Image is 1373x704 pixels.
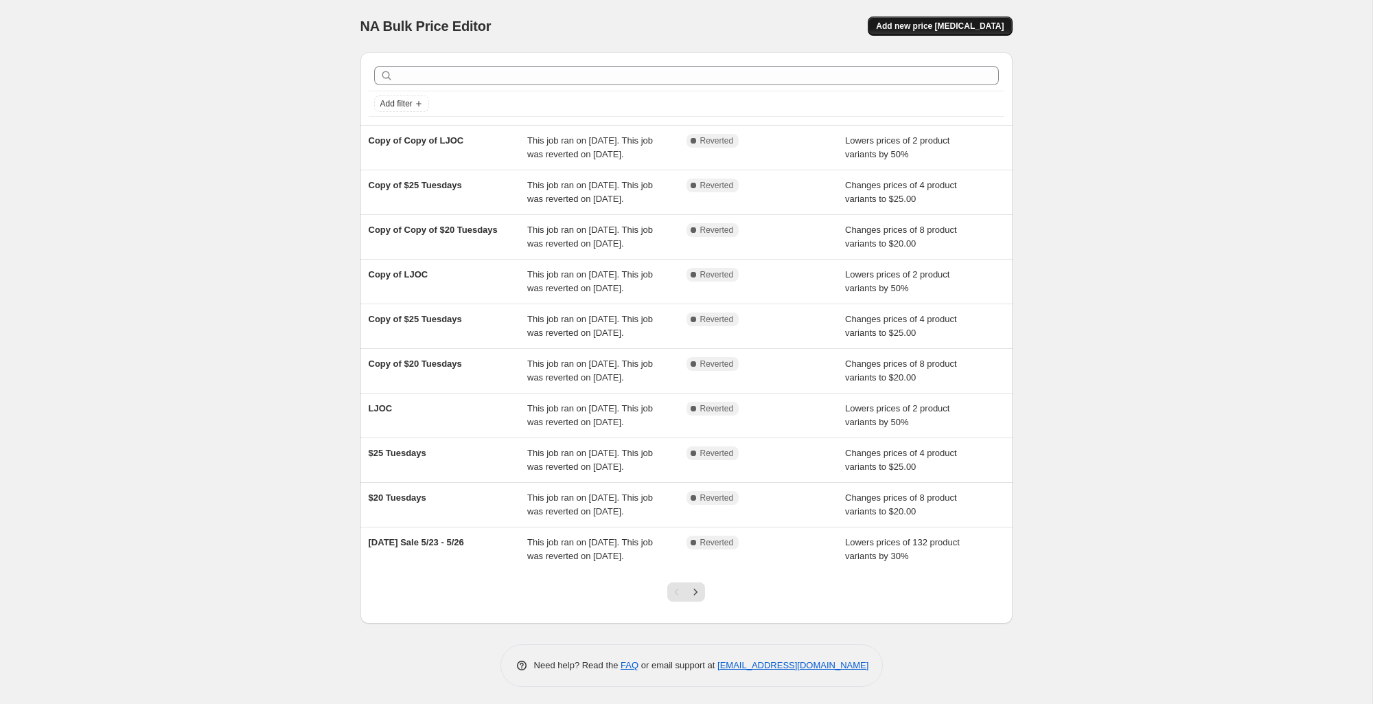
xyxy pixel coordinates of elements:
span: Changes prices of 4 product variants to $25.00 [845,448,957,472]
span: Reverted [700,180,734,191]
span: This job ran on [DATE]. This job was reverted on [DATE]. [527,359,653,383]
span: This job ran on [DATE]. This job was reverted on [DATE]. [527,314,653,338]
span: Reverted [700,314,734,325]
nav: Pagination [667,582,705,602]
span: Changes prices of 4 product variants to $25.00 [845,180,957,204]
span: Changes prices of 8 product variants to $20.00 [845,359,957,383]
span: Copy of $25 Tuesdays [369,180,462,190]
span: NA Bulk Price Editor [360,19,492,34]
span: Reverted [700,448,734,459]
span: [DATE] Sale 5/23 - 5/26 [369,537,464,547]
button: Next [686,582,705,602]
span: This job ran on [DATE]. This job was reverted on [DATE]. [527,448,653,472]
span: Reverted [700,269,734,280]
span: Changes prices of 8 product variants to $20.00 [845,225,957,249]
span: Reverted [700,403,734,414]
span: Reverted [700,225,734,236]
span: Reverted [700,537,734,548]
span: or email support at [638,660,717,670]
span: Add new price [MEDICAL_DATA] [876,21,1004,32]
span: This job ran on [DATE]. This job was reverted on [DATE]. [527,135,653,159]
span: This job ran on [DATE]. This job was reverted on [DATE]. [527,537,653,561]
span: This job ran on [DATE]. This job was reverted on [DATE]. [527,403,653,427]
span: This job ran on [DATE]. This job was reverted on [DATE]. [527,269,653,293]
span: Changes prices of 4 product variants to $25.00 [845,314,957,338]
span: Lowers prices of 2 product variants by 50% [845,269,949,293]
span: Changes prices of 8 product variants to $20.00 [845,492,957,516]
span: Reverted [700,135,734,146]
span: Lowers prices of 2 product variants by 50% [845,403,949,427]
span: Copy of $25 Tuesdays [369,314,462,324]
a: [EMAIL_ADDRESS][DOMAIN_NAME] [717,660,868,670]
span: Reverted [700,359,734,370]
span: Reverted [700,492,734,503]
button: Add filter [374,95,429,112]
span: Lowers prices of 132 product variants by 30% [845,537,960,561]
span: Lowers prices of 2 product variants by 50% [845,135,949,159]
span: Copy of Copy of $20 Tuesdays [369,225,498,235]
span: Copy of $20 Tuesdays [369,359,462,369]
span: Copy of LJOC [369,269,428,280]
span: Copy of Copy of LJOC [369,135,464,146]
span: $25 Tuesdays [369,448,426,458]
button: Add new price [MEDICAL_DATA] [868,16,1012,36]
span: This job ran on [DATE]. This job was reverted on [DATE]. [527,492,653,516]
a: FAQ [621,660,638,670]
span: $20 Tuesdays [369,492,426,503]
span: This job ran on [DATE]. This job was reverted on [DATE]. [527,180,653,204]
span: LJOC [369,403,393,413]
span: Add filter [380,98,413,109]
span: Need help? Read the [534,660,621,670]
span: This job ran on [DATE]. This job was reverted on [DATE]. [527,225,653,249]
